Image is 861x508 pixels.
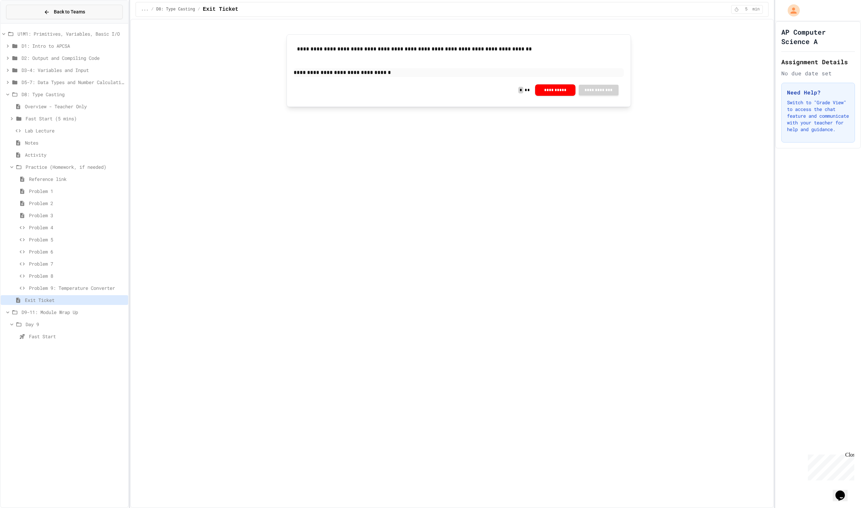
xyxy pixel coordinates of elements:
span: D2: Output and Compiling Code [22,54,125,62]
span: Problem 3 [29,212,125,219]
span: Reference link [29,175,125,183]
span: D1: Intro to APCSA [22,42,125,49]
span: Problem 6 [29,248,125,255]
span: / [198,7,200,12]
span: D9-11: Module Wrap Up [22,309,125,316]
span: Practice (Homework, if needed) [26,163,125,170]
span: Back to Teams [54,8,85,15]
iframe: chat widget [805,452,854,480]
span: Overview - Teacher Only [25,103,125,110]
h1: AP Computer Science A [781,27,855,46]
span: Problem 9: Temperature Converter [29,284,125,291]
span: Lab Lecture [25,127,125,134]
div: My Account [781,3,801,18]
span: D8: Type Casting [22,91,125,98]
span: 5 [741,7,752,12]
span: Exit Ticket [203,5,238,13]
h3: Need Help? [787,88,849,96]
span: / [151,7,153,12]
div: No due date set [781,69,855,77]
span: Problem 2 [29,200,125,207]
span: Day 9 [26,321,125,328]
span: Exit Ticket [25,297,125,304]
span: D5-7: Data Types and Number Calculations [22,79,125,86]
span: Fast Start (5 mins) [26,115,125,122]
span: Problem 5 [29,236,125,243]
span: D8: Type Casting [156,7,195,12]
iframe: chat widget [833,481,854,501]
span: Activity [25,151,125,158]
span: Problem 7 [29,260,125,267]
p: Switch to "Grade View" to access the chat feature and communicate with your teacher for help and ... [787,99,849,133]
span: min [752,7,760,12]
button: Back to Teams [6,5,123,19]
div: Chat with us now!Close [3,3,46,43]
span: D3-4: Variables and Input [22,67,125,74]
span: Problem 1 [29,188,125,195]
span: Notes [25,139,125,146]
h2: Assignment Details [781,57,855,67]
span: Problem 8 [29,272,125,279]
span: U1M1: Primitives, Variables, Basic I/O [17,30,125,37]
span: Fast Start [29,333,125,340]
span: ... [141,7,149,12]
span: Problem 4 [29,224,125,231]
